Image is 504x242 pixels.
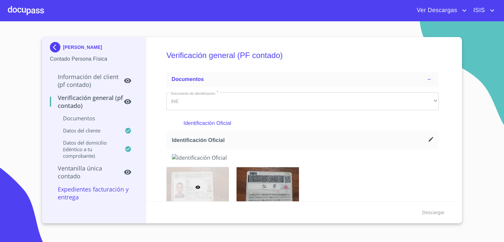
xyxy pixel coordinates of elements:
[50,55,138,63] p: Contado Persona Física
[422,209,445,217] span: Descargar
[50,42,138,55] div: [PERSON_NAME]
[166,92,439,110] div: INE
[50,94,124,110] p: Verificación general (PF contado)
[172,137,427,144] span: Identificación Oficial
[63,45,102,50] p: [PERSON_NAME]
[183,119,421,127] p: Identificación Oficial
[50,185,138,201] p: Expedientes Facturación y Entrega
[50,127,125,134] p: Datos del cliente
[468,5,488,16] span: ISIS
[166,71,439,87] div: Documentos
[50,115,138,122] p: Documentos
[50,73,124,89] p: Información del Client (PF contado)
[166,42,439,69] h5: Verificación general (PF contado)
[420,207,447,219] button: Descargar
[50,139,125,159] p: Datos del domicilio (idéntico a tu comprobante)
[412,5,468,16] button: account of current user
[237,167,299,208] img: Identificación Oficial
[412,5,460,16] span: Ver Descargas
[50,42,63,52] img: Docupass spot blue
[50,164,124,180] p: Ventanilla única contado
[172,154,433,161] img: Identificación Oficial
[172,76,204,82] span: Documentos
[468,5,496,16] button: account of current user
